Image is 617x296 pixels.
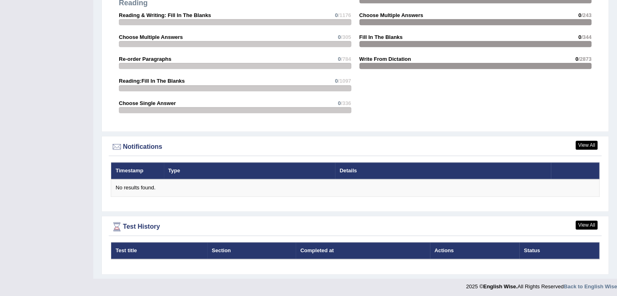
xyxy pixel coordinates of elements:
[338,34,341,40] span: 0
[335,162,550,179] th: Details
[581,34,591,40] span: /344
[119,56,171,62] strong: Re-order Paragraphs
[564,283,617,290] a: Back to English Wise
[119,12,211,18] strong: Reading & Writing: Fill In The Blanks
[341,56,351,62] span: /784
[483,283,517,290] strong: English Wise.
[335,12,338,18] span: 0
[578,12,581,18] span: 0
[111,221,600,233] div: Test History
[519,242,599,259] th: Status
[341,100,351,106] span: /336
[338,78,351,84] span: /1097
[359,56,411,62] strong: Write From Dictation
[111,162,164,179] th: Timestamp
[578,56,591,62] span: /2873
[466,279,617,290] div: 2025 © All Rights Reserved
[164,162,335,179] th: Type
[335,78,338,84] span: 0
[359,34,403,40] strong: Fill In The Blanks
[119,100,176,106] strong: Choose Single Answer
[119,78,185,84] strong: Reading:Fill In The Blanks
[581,12,591,18] span: /243
[338,100,341,106] span: 0
[338,56,341,62] span: 0
[111,242,207,259] th: Test title
[207,242,296,259] th: Section
[119,34,183,40] strong: Choose Multiple Answers
[296,242,430,259] th: Completed at
[359,12,424,18] strong: Choose Multiple Answers
[338,12,351,18] span: /1176
[576,221,598,230] a: View All
[578,34,581,40] span: 0
[341,34,351,40] span: /305
[575,56,578,62] span: 0
[116,184,595,192] div: No results found.
[576,141,598,150] a: View All
[430,242,520,259] th: Actions
[111,141,600,153] div: Notifications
